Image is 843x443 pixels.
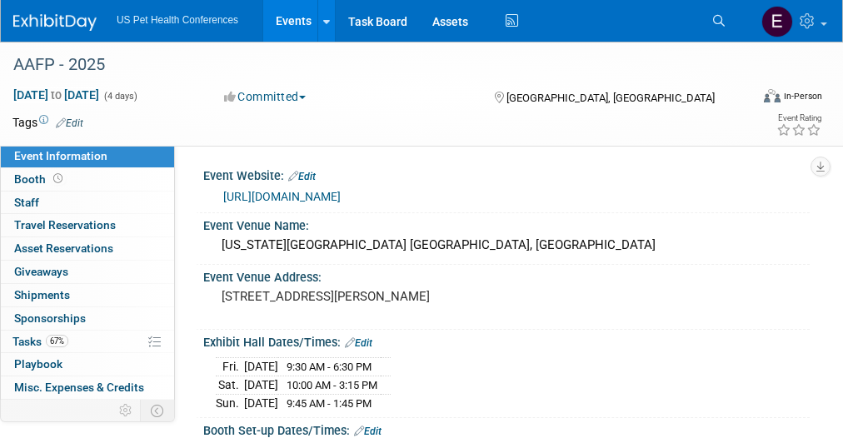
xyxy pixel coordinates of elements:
span: [DATE] [DATE] [12,87,100,102]
td: Sat. [216,376,244,395]
span: Shipments [14,288,70,301]
span: [GEOGRAPHIC_DATA], [GEOGRAPHIC_DATA] [506,92,715,104]
td: Toggle Event Tabs [141,400,175,421]
img: Format-Inperson.png [764,89,781,102]
span: 9:30 AM - 6:30 PM [287,361,372,373]
a: Edit [56,117,83,129]
a: Event Information [1,145,174,167]
span: Giveaways [14,265,68,278]
a: Edit [345,337,372,349]
a: Misc. Expenses & Credits [1,376,174,399]
span: Event Information [14,149,107,162]
div: Event Venue Name: [203,213,810,234]
span: 10:00 AM - 3:15 PM [287,379,377,391]
img: Erika Plata [761,6,793,37]
div: Event Format [698,87,823,112]
a: Giveaways [1,261,174,283]
a: Sponsorships [1,307,174,330]
td: [DATE] [244,358,278,376]
div: Exhibit Hall Dates/Times: [203,330,810,351]
a: Edit [288,171,316,182]
span: 67% [46,335,68,347]
span: Playbook [14,357,62,371]
pre: [STREET_ADDRESS][PERSON_NAME] [222,289,437,304]
td: [DATE] [244,394,278,411]
td: Tags [12,114,83,131]
div: In-Person [783,90,822,102]
span: Travel Reservations [14,218,116,231]
td: Personalize Event Tab Strip [112,400,141,421]
a: Travel Reservations [1,214,174,236]
a: Booth [1,168,174,191]
div: [US_STATE][GEOGRAPHIC_DATA] [GEOGRAPHIC_DATA], [GEOGRAPHIC_DATA] [216,232,797,258]
td: [DATE] [244,376,278,395]
span: US Pet Health Conferences [117,14,238,26]
div: Event Venue Address: [203,265,810,286]
a: Asset Reservations [1,237,174,260]
td: Sun. [216,394,244,411]
span: Booth [14,172,66,186]
div: Booth Set-up Dates/Times: [203,418,810,440]
td: Fri. [216,358,244,376]
span: (4 days) [102,91,137,102]
span: Asset Reservations [14,241,113,255]
a: Shipments [1,284,174,306]
img: ExhibitDay [13,14,97,31]
a: Staff [1,192,174,214]
div: Event Rating [776,114,821,122]
span: 9:45 AM - 1:45 PM [287,397,372,410]
a: [URL][DOMAIN_NAME] [223,190,341,203]
a: Playbook [1,353,174,376]
div: Event Website: [203,163,810,185]
a: Edit [354,426,382,437]
button: Committed [218,88,312,105]
span: Misc. Expenses & Credits [14,381,144,394]
span: Sponsorships [14,311,86,325]
span: to [48,88,64,102]
span: Tasks [12,335,68,348]
span: Staff [14,196,39,209]
span: Booth not reserved yet [50,172,66,185]
div: AAFP - 2025 [7,50,741,80]
a: Tasks67% [1,331,174,353]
